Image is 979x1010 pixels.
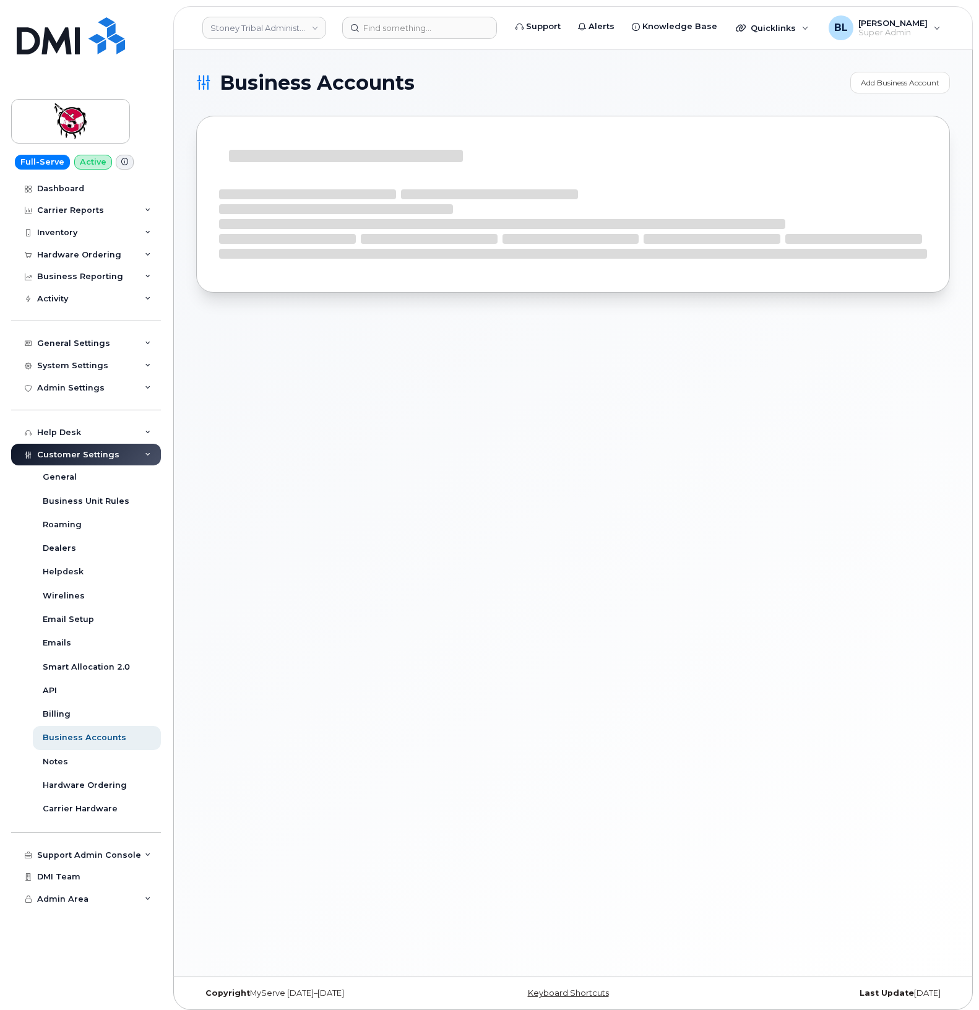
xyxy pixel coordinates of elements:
[850,72,950,93] a: Add Business Account
[220,74,415,92] span: Business Accounts
[196,988,447,998] div: MyServe [DATE]–[DATE]
[699,988,950,998] div: [DATE]
[528,988,609,998] a: Keyboard Shortcuts
[860,988,914,998] strong: Last Update
[205,988,250,998] strong: Copyright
